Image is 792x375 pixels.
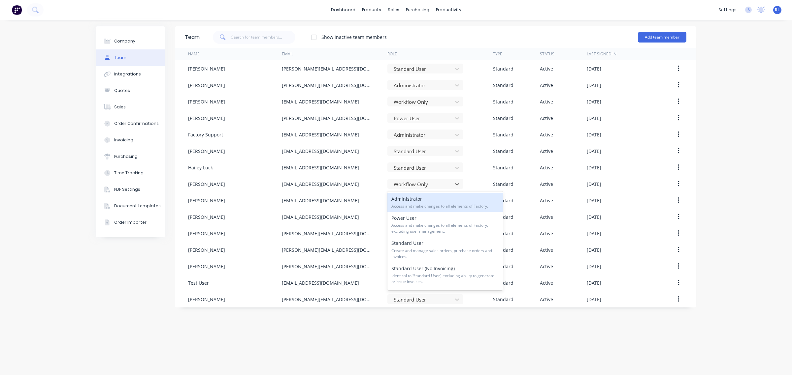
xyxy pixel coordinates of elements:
[540,98,553,105] div: Active
[188,82,225,89] div: [PERSON_NAME]
[282,148,359,155] div: [EMAIL_ADDRESS][DOMAIN_NAME]
[282,98,359,105] div: [EMAIL_ADDRESS][DOMAIN_NAME]
[433,5,465,15] div: productivity
[114,38,135,44] div: Company
[493,197,513,204] div: Standard
[587,181,601,187] div: [DATE]
[540,65,553,72] div: Active
[493,65,513,72] div: Standard
[493,246,513,253] div: Standard
[587,115,601,122] div: [DATE]
[587,230,601,237] div: [DATE]
[96,115,165,132] button: Order Confirmations
[282,197,359,204] div: [EMAIL_ADDRESS][DOMAIN_NAME]
[391,248,499,260] span: Create and manage sales orders, purchase orders and invoices.
[587,214,601,220] div: [DATE]
[387,262,503,287] div: Standard User (No Invoicing)
[587,279,601,286] div: [DATE]
[493,296,513,303] div: Standard
[96,165,165,181] button: Time Tracking
[188,65,225,72] div: [PERSON_NAME]
[96,198,165,214] button: Document templates
[188,214,225,220] div: [PERSON_NAME]
[185,33,200,41] div: Team
[114,187,140,192] div: PDF Settings
[96,82,165,99] button: Quotes
[282,230,374,237] div: [PERSON_NAME][EMAIL_ADDRESS][DOMAIN_NAME]
[493,181,513,187] div: Standard
[493,214,513,220] div: Standard
[188,164,213,171] div: Hailey Luck
[114,219,147,225] div: Order Importer
[12,5,22,15] img: Factory
[96,181,165,198] button: PDF Settings
[188,148,225,155] div: [PERSON_NAME]
[540,82,553,89] div: Active
[282,51,293,57] div: Email
[540,230,553,237] div: Active
[384,5,403,15] div: sales
[587,131,601,138] div: [DATE]
[540,197,553,204] div: Active
[387,287,503,312] div: Standard User (No Pricing)
[188,279,209,286] div: Test User
[96,214,165,231] button: Order Importer
[540,296,553,303] div: Active
[282,164,359,171] div: [EMAIL_ADDRESS][DOMAIN_NAME]
[540,214,553,220] div: Active
[391,203,499,209] span: Access and make changes to all elements of Factory.
[282,214,359,220] div: [EMAIL_ADDRESS][DOMAIN_NAME]
[96,49,165,66] button: Team
[493,82,513,89] div: Standard
[282,246,374,253] div: [PERSON_NAME][EMAIL_ADDRESS][DOMAIN_NAME]
[540,246,553,253] div: Active
[493,263,513,270] div: Standard
[188,230,225,237] div: [PERSON_NAME]
[587,263,601,270] div: [DATE]
[587,246,601,253] div: [DATE]
[282,115,374,122] div: [PERSON_NAME][EMAIL_ADDRESS][DOMAIN_NAME]
[387,51,397,57] div: Role
[493,164,513,171] div: Standard
[282,131,359,138] div: [EMAIL_ADDRESS][DOMAIN_NAME]
[328,5,359,15] a: dashboard
[188,246,225,253] div: [PERSON_NAME]
[96,33,165,49] button: Company
[114,121,159,127] div: Order Confirmations
[114,104,126,110] div: Sales
[114,55,126,61] div: Team
[96,148,165,165] button: Purchasing
[715,5,740,15] div: settings
[114,137,133,143] div: Invoicing
[493,148,513,155] div: Standard
[587,82,601,89] div: [DATE]
[540,115,553,122] div: Active
[587,98,601,105] div: [DATE]
[359,5,384,15] div: products
[587,148,601,155] div: [DATE]
[114,170,144,176] div: Time Tracking
[587,197,601,204] div: [DATE]
[587,51,616,57] div: Last signed in
[96,99,165,115] button: Sales
[282,65,374,72] div: [PERSON_NAME][EMAIL_ADDRESS][DOMAIN_NAME]
[587,65,601,72] div: [DATE]
[282,82,374,89] div: [PERSON_NAME][EMAIL_ADDRESS][DOMAIN_NAME]
[387,237,503,262] div: Standard User
[231,31,296,44] input: Search for team members...
[391,222,499,234] span: Access and make changes to all elements of Factory, excluding user management.
[493,98,513,105] div: Standard
[282,296,374,303] div: [PERSON_NAME][EMAIL_ADDRESS][DOMAIN_NAME]
[188,263,225,270] div: [PERSON_NAME]
[321,34,387,41] div: Show inactive team members
[96,132,165,148] button: Invoicing
[188,115,225,122] div: [PERSON_NAME]
[114,88,130,94] div: Quotes
[282,279,359,286] div: [EMAIL_ADDRESS][DOMAIN_NAME]
[188,98,225,105] div: [PERSON_NAME]
[540,131,553,138] div: Active
[114,71,141,77] div: Integrations
[114,154,138,159] div: Purchasing
[387,193,503,212] div: Administrator
[540,263,553,270] div: Active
